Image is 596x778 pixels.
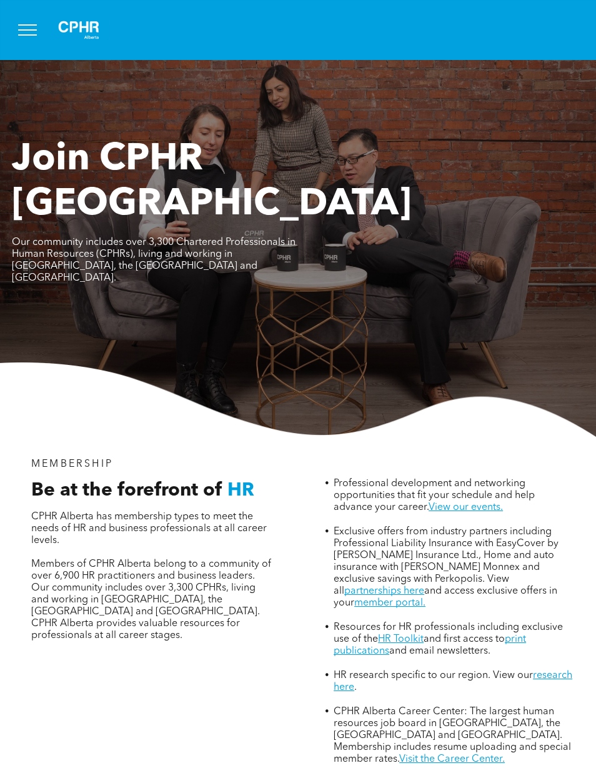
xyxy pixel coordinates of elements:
span: Be at the forefront of [31,481,222,500]
button: menu [11,14,44,46]
span: HR [227,481,254,500]
a: member portal. [354,598,425,608]
span: Resources for HR professionals including exclusive use of the [334,622,563,644]
a: Visit the Career Center. [399,754,505,764]
span: and access exclusive offers in your [334,586,557,608]
img: A white background with a few lines on it [47,10,110,50]
span: Professional development and networking opportunities that fit your schedule and help advance you... [334,479,535,512]
span: and email newsletters. [389,646,490,656]
a: View our events. [429,502,503,512]
span: . [354,682,357,692]
a: HR Toolkit [378,634,424,644]
span: MEMBERSHIP [31,459,113,469]
span: HR research specific to our region. View our [334,671,533,681]
span: Exclusive offers from industry partners including Professional Liability Insurance with EasyCover... [334,527,559,596]
span: Join CPHR [GEOGRAPHIC_DATA] [12,141,412,224]
a: partnerships here [344,586,424,596]
span: CPHR Alberta Career Center: The largest human resources job board in [GEOGRAPHIC_DATA], the [GEOG... [334,707,571,764]
span: and first access to [424,634,505,644]
span: Members of CPHR Alberta belong to a community of over 6,900 HR practitioners and business leaders... [31,559,271,641]
span: Our community includes over 3,300 Chartered Professionals in Human Resources (CPHRs), living and ... [12,237,296,283]
span: CPHR Alberta has membership types to meet the needs of HR and business professionals at all caree... [31,512,267,546]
